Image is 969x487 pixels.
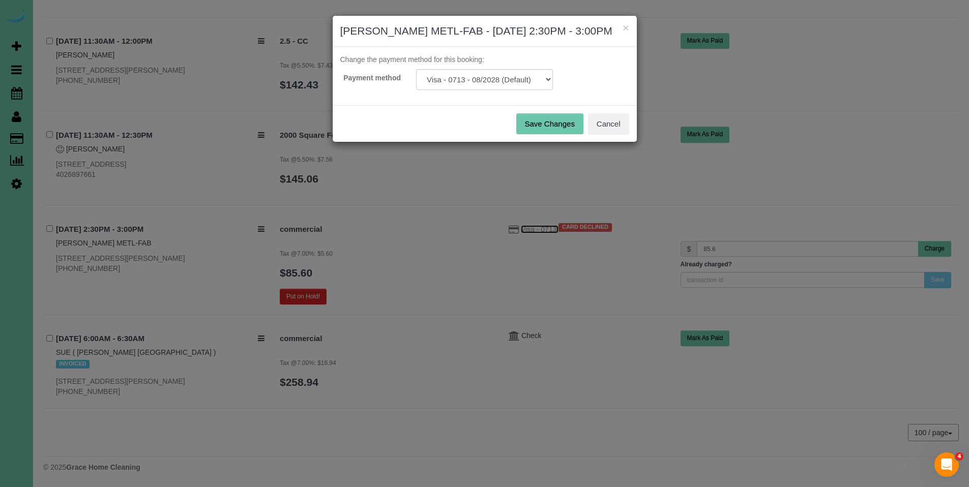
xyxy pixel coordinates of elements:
[516,113,583,135] button: Save Changes
[623,22,629,33] button: ×
[955,452,963,461] span: 4
[333,16,637,142] sui-modal: CHRISTINE MILLER METL-FAB - 08/29/2025 2:30PM - 3:00PM
[340,23,629,39] h3: [PERSON_NAME] METL-FAB - [DATE] 2:30PM - 3:00PM
[340,54,629,65] p: Change the payment method for this booking:
[333,69,409,83] label: Payment method
[934,452,959,477] iframe: Intercom live chat
[588,113,629,135] button: Cancel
